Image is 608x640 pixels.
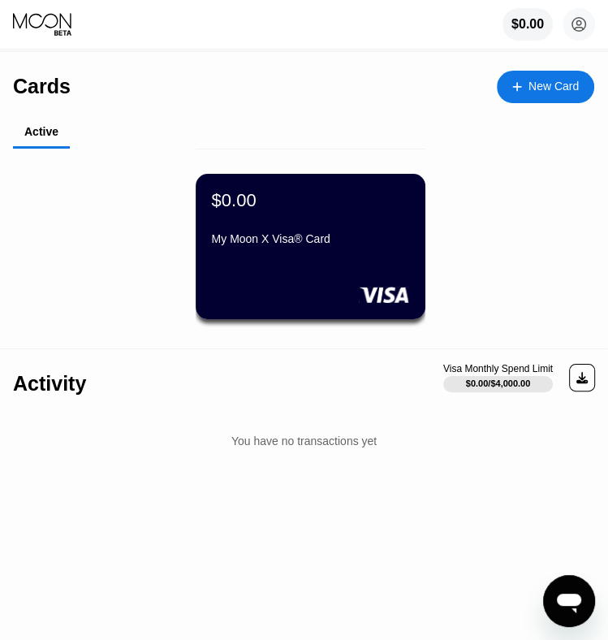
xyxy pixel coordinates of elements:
div: Visa Monthly Spend Limit [443,363,553,374]
div: Active [24,125,58,138]
div: You have no transactions yet [13,418,595,464]
div: Visa Monthly Spend Limit$0.00/$4,000.00 [443,363,553,392]
div: Cards [13,75,71,98]
div: $0.00 [212,190,257,211]
div: New Card [497,71,594,103]
div: $0.00 [502,8,553,41]
div: $0.00My Moon X Visa® Card [196,174,425,319]
div: Activity [13,372,86,396]
div: My Moon X Visa® Card [212,232,409,245]
div: New Card [528,80,579,93]
iframe: Button to launch messaging window [543,575,595,627]
div: $0.00 [511,17,544,32]
div: $0.00 / $4,000.00 [466,378,531,388]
